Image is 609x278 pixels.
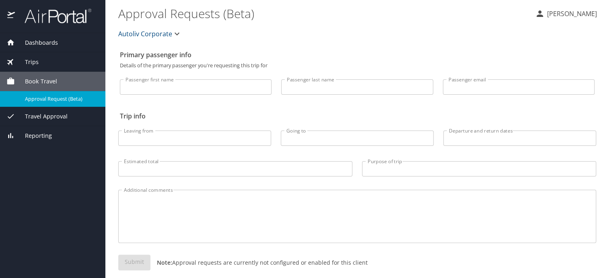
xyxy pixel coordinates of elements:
[120,63,595,68] p: Details of the primary passenger you're requesting this trip for
[15,58,39,66] span: Trips
[15,112,68,121] span: Travel Approval
[7,8,16,24] img: icon-airportal.png
[120,48,595,61] h2: Primary passenger info
[157,259,172,266] strong: Note:
[25,95,96,103] span: Approval Request (Beta)
[115,26,185,42] button: Autoliv Corporate
[118,1,529,26] h1: Approval Requests (Beta)
[16,8,91,24] img: airportal-logo.png
[120,110,595,122] h2: Trip info
[150,258,368,267] p: Approval requests are currently not configured or enabled for this client
[532,6,600,21] button: [PERSON_NAME]
[118,28,172,39] span: Autoliv Corporate
[545,9,597,19] p: [PERSON_NAME]
[15,131,52,140] span: Reporting
[15,77,57,86] span: Book Travel
[15,38,58,47] span: Dashboards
